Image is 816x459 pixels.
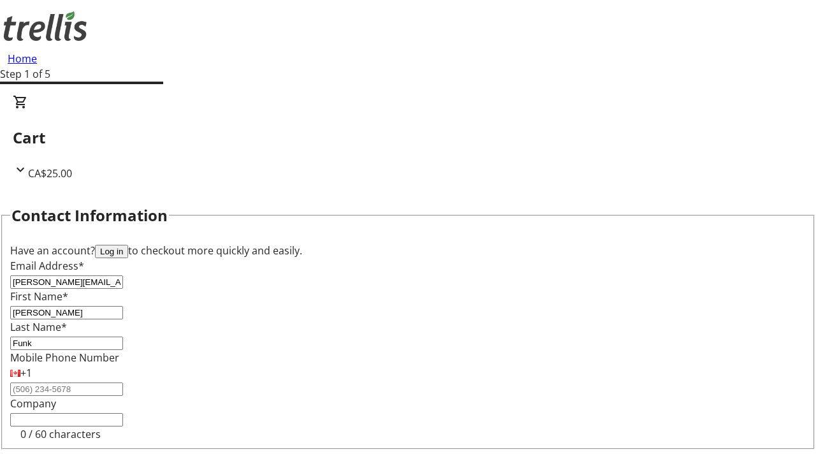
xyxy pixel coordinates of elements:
[95,245,128,258] button: Log in
[28,166,72,180] span: CA$25.00
[20,427,101,441] tr-character-limit: 0 / 60 characters
[13,94,803,181] div: CartCA$25.00
[10,397,56,411] label: Company
[10,289,68,303] label: First Name*
[10,351,119,365] label: Mobile Phone Number
[10,243,806,258] div: Have an account? to checkout more quickly and easily.
[10,259,84,273] label: Email Address*
[10,382,123,396] input: (506) 234-5678
[11,204,168,227] h2: Contact Information
[13,126,803,149] h2: Cart
[10,320,67,334] label: Last Name*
